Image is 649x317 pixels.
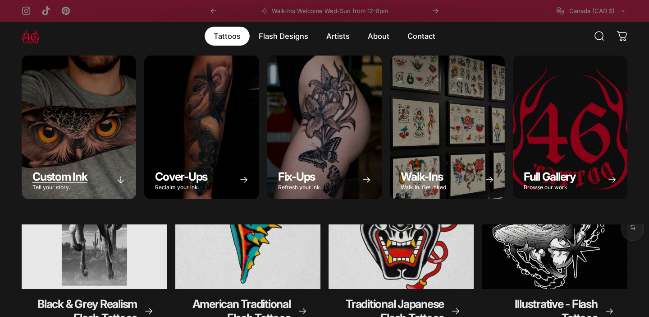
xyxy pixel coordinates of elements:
[32,170,87,183] span: Custom Ink
[22,56,136,199] a: Custom Ink
[401,170,443,183] span: Walk-Ins
[32,185,87,190] p: Tell your story.
[267,56,382,199] a: Fix-Ups
[401,185,448,190] p: Walk In. Get Inked.
[205,27,250,46] summary: Tattoos
[278,185,321,190] p: Refresh your ink.
[513,56,627,199] a: Full Gallery
[278,170,315,183] span: Fix-Ups
[317,27,359,46] summary: Artists
[205,27,444,46] nav: Primary
[359,27,398,46] summary: About
[524,170,576,183] span: Full Gallery
[155,170,207,183] span: Cover-Ups
[398,27,444,46] a: Contact
[144,56,259,199] a: Cover-Ups
[250,27,317,46] summary: Flash Designs
[612,26,632,46] a: 0 items
[155,185,207,190] p: Reclaim your ink.
[390,56,504,199] a: Walk-Ins
[524,185,576,190] p: Browse our work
